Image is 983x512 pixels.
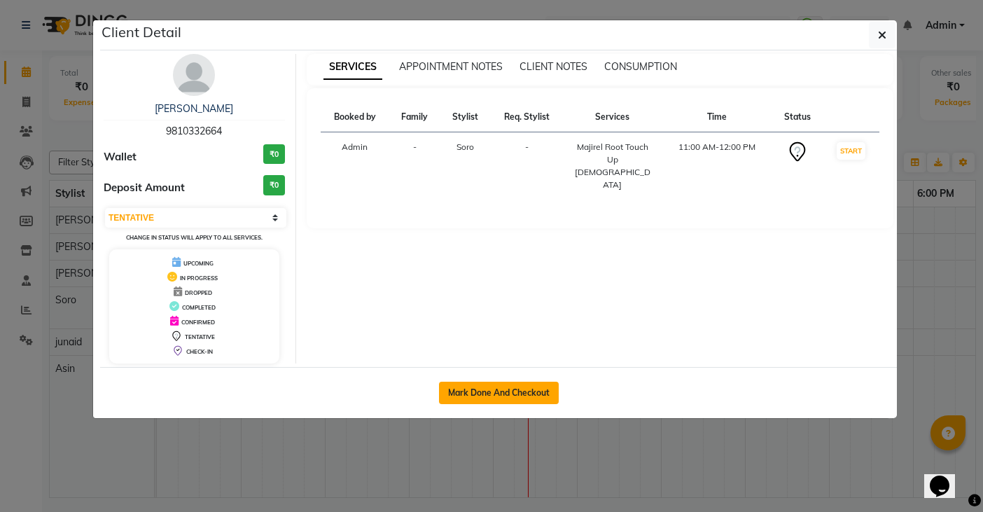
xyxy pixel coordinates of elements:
[183,260,214,267] span: UPCOMING
[186,348,213,355] span: CHECK-IN
[180,275,218,282] span: IN PROGRESS
[399,60,503,73] span: APPOINTMENT NOTES
[389,132,440,200] td: -
[520,60,587,73] span: CLIENT NOTES
[389,102,440,132] th: Family
[263,144,285,165] h3: ₹0
[837,142,865,160] button: START
[155,102,233,115] a: [PERSON_NAME]
[490,102,563,132] th: Req. Stylist
[662,132,772,200] td: 11:00 AM-12:00 PM
[772,102,823,132] th: Status
[564,102,662,132] th: Services
[173,54,215,96] img: avatar
[263,175,285,195] h3: ₹0
[439,382,559,404] button: Mark Done And Checkout
[924,456,969,498] iframe: chat widget
[604,60,677,73] span: CONSUMPTION
[104,149,137,165] span: Wallet
[323,55,382,80] span: SERVICES
[321,132,389,200] td: Admin
[104,180,185,196] span: Deposit Amount
[185,289,212,296] span: DROPPED
[185,333,215,340] span: TENTATIVE
[321,102,389,132] th: Booked by
[662,102,772,132] th: Time
[166,125,222,137] span: 9810332664
[126,234,263,241] small: Change in status will apply to all services.
[490,132,563,200] td: -
[456,141,474,152] span: Soro
[182,304,216,311] span: COMPLETED
[102,22,181,43] h5: Client Detail
[572,141,654,191] div: Majirel Root Touch Up [DEMOGRAPHIC_DATA]
[440,102,491,132] th: Stylist
[181,319,215,326] span: CONFIRMED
